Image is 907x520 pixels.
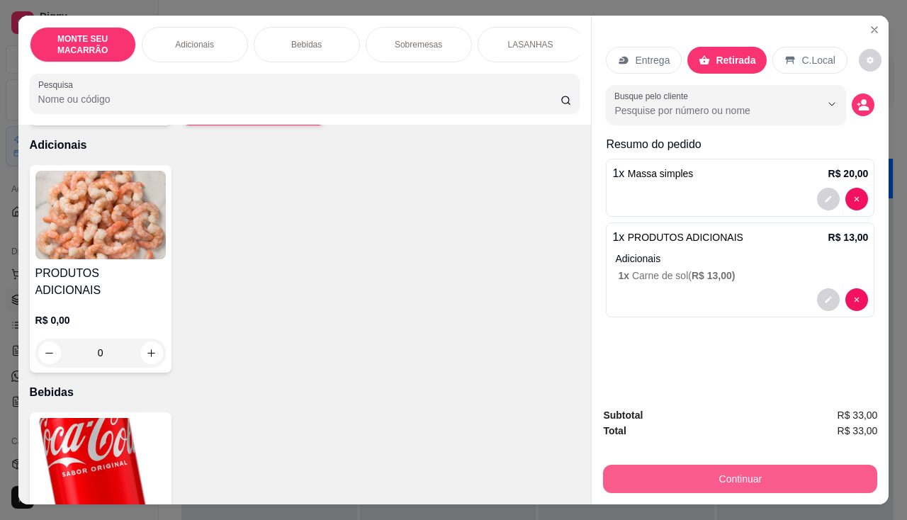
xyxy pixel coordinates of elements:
p: 1 x [612,229,743,246]
p: C.Local [801,53,835,67]
span: R$ 13,00 ) [692,270,736,281]
p: R$ 0,00 [35,313,166,327]
button: decrease-product-quantity [845,188,868,210]
p: Resumo do pedido [606,136,874,153]
span: R$ 33,00 [838,407,878,423]
p: R$ 13,00 [828,230,869,244]
p: Entrega [635,53,670,67]
strong: Subtotal [603,409,643,421]
p: Bebidas [30,384,580,401]
label: Busque pelo cliente [614,90,693,102]
button: decrease-product-quantity [859,49,881,72]
input: Pesquisa [38,92,560,106]
button: decrease-product-quantity [852,94,874,116]
p: 1 x [612,165,693,182]
p: R$ 20,00 [828,166,869,181]
button: decrease-product-quantity [845,288,868,311]
p: Sobremesas [395,39,442,50]
p: MONTE SEU MACARRÃO [42,33,124,56]
p: Carne de sol ( [618,269,868,283]
button: Close [863,18,886,41]
img: product-image [35,171,166,259]
p: Bebidas [291,39,322,50]
span: 1 x [618,270,631,281]
img: product-image [35,418,166,507]
button: decrease-product-quantity [817,188,840,210]
p: Retirada [716,53,755,67]
button: Show suggestions [821,93,843,115]
span: PRODUTOS ADICIONAIS [628,232,743,243]
label: Pesquisa [38,79,78,91]
strong: Total [603,425,626,436]
h4: PRODUTOS ADICIONAIS [35,265,166,299]
span: R$ 33,00 [838,423,878,439]
p: Adicionais [30,137,580,154]
input: Busque pelo cliente [614,103,798,118]
span: Massa simples [628,168,694,179]
p: Adicionais [175,39,214,50]
button: decrease-product-quantity [817,288,840,311]
button: Continuar [603,465,877,493]
p: LASANHAS [508,39,553,50]
p: Adicionais [615,251,868,266]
